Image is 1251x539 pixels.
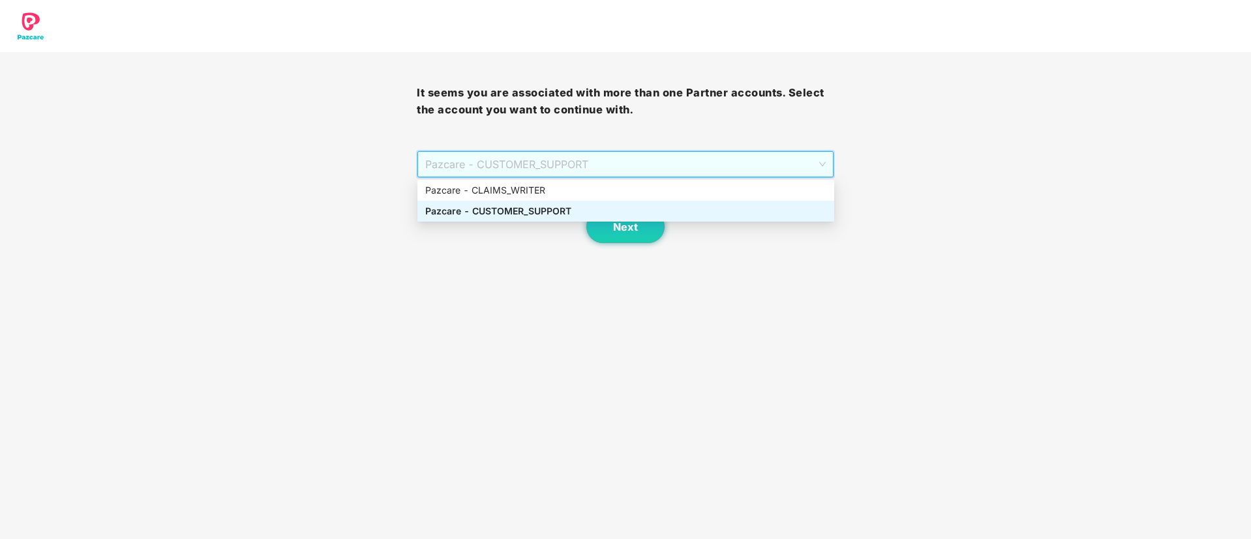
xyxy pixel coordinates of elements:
[425,152,825,177] span: Pazcare - CUSTOMER_SUPPORT
[425,183,826,197] div: Pazcare - CLAIMS_WRITER
[425,204,826,218] div: Pazcare - CUSTOMER_SUPPORT
[586,211,665,243] button: Next
[417,85,834,118] h3: It seems you are associated with more than one Partner accounts. Select the account you want to c...
[417,201,834,222] div: Pazcare - CUSTOMER_SUPPORT
[417,180,834,201] div: Pazcare - CLAIMS_WRITER
[613,221,638,233] span: Next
